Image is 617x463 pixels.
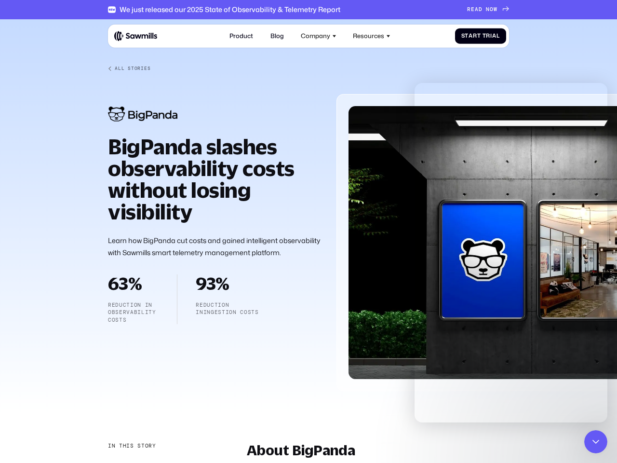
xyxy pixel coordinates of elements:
div: Company [296,27,341,44]
h2: 93% [196,274,259,292]
div: All Stories [115,66,150,71]
span: R [467,6,471,13]
iframe: Intercom live chat [415,83,607,422]
a: All Stories [108,66,509,71]
div: Company [301,32,330,40]
span: t [465,33,469,39]
div: Resources [349,27,395,44]
span: E [471,6,475,13]
span: i [490,33,492,39]
div: We just released our 2025 State of Observability & Telemetry Report [120,5,340,14]
p: reduction iningestion costs [196,301,259,316]
a: StartTrial [455,28,506,44]
h1: BigPanda slashes observability costs without losing visibility [108,136,322,222]
div: Resources [353,32,384,40]
span: D [479,6,483,13]
span: T [483,33,486,39]
p: Reduction in observability costs [108,301,159,324]
span: N [486,6,490,13]
a: READNOW [467,6,509,13]
span: r [486,33,490,39]
span: a [492,33,496,39]
span: t [477,33,481,39]
span: r [473,33,477,39]
iframe: Intercom live chat [584,430,607,453]
div: In this story [108,442,156,450]
h2: 63% [108,274,159,292]
a: Blog [266,27,288,44]
span: O [490,6,494,13]
span: A [475,6,479,13]
p: Learn how BigPanda cut costs and gained intelligent observability with Sawmills smart telemetry m... [108,234,322,259]
span: l [496,33,500,39]
span: W [494,6,497,13]
span: a [469,33,473,39]
a: Product [225,27,258,44]
span: S [461,33,465,39]
h2: About BigPanda [247,442,509,458]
